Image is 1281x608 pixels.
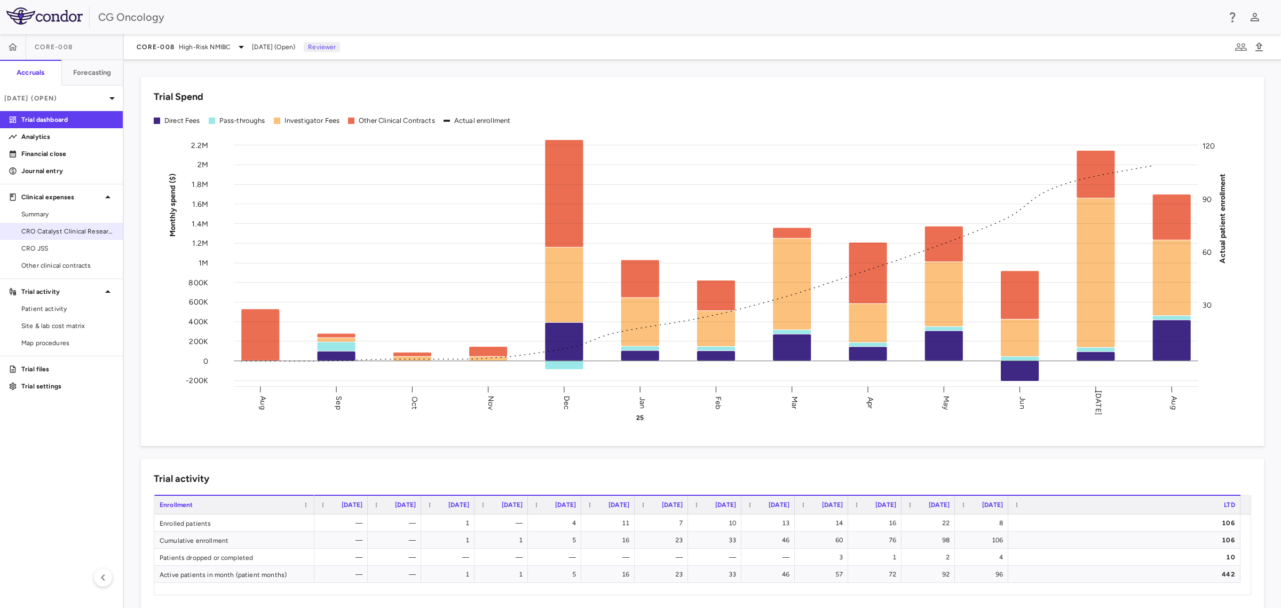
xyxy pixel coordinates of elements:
[73,68,112,77] h6: Forecasting
[1018,515,1235,532] div: 106
[21,381,114,391] p: Trial settings
[804,515,843,532] div: 14
[21,192,101,202] p: Clinical expenses
[197,160,208,169] tspan: 2M
[942,395,951,410] text: May
[858,549,896,566] div: 1
[1018,396,1027,409] text: Jun
[858,566,896,583] div: 72
[21,287,101,297] p: Trial activity
[168,173,177,237] tspan: Monthly spend ($)
[1203,248,1212,257] tspan: 60
[188,278,208,287] tspan: 800K
[431,532,469,549] div: 1
[21,261,114,270] span: Other clinical contracts
[537,566,576,583] div: 5
[698,515,736,532] div: 10
[191,141,208,150] tspan: 2.2M
[377,549,416,566] div: —
[1018,532,1235,549] div: 106
[1203,301,1212,310] tspan: 30
[484,566,523,583] div: 1
[751,566,789,583] div: 46
[192,219,208,228] tspan: 1.4M
[448,501,469,509] span: [DATE]
[591,532,629,549] div: 16
[154,515,314,531] div: Enrolled patients
[804,566,843,583] div: 57
[324,549,362,566] div: —
[1203,194,1212,204] tspan: 90
[866,396,875,408] text: Apr
[377,532,416,549] div: —
[342,501,362,509] span: [DATE]
[751,532,789,549] div: 46
[698,549,736,566] div: —
[377,515,416,532] div: —
[160,501,193,509] span: Enrollment
[964,549,1003,566] div: 4
[964,566,1003,583] div: 96
[186,376,208,385] tspan: -200K
[199,259,208,268] tspan: 1M
[21,166,114,176] p: Journal entry
[751,549,789,566] div: —
[410,396,419,409] text: Oct
[1169,396,1179,409] text: Aug
[964,532,1003,549] div: 106
[698,566,736,583] div: 33
[164,116,200,126] div: Direct Fees
[324,515,362,532] div: —
[431,549,469,566] div: —
[304,42,340,52] p: Reviewer
[790,396,799,409] text: Mar
[192,239,208,248] tspan: 1.2M
[537,549,576,566] div: —
[484,549,523,566] div: —
[751,515,789,532] div: 13
[431,515,469,532] div: 1
[252,42,295,52] span: [DATE] (Open)
[35,43,73,51] span: CORE-008
[1224,501,1235,509] span: LTD
[964,515,1003,532] div: 8
[822,501,843,509] span: [DATE]
[98,9,1219,25] div: CG Oncology
[21,321,114,331] span: Site & lab cost matrix
[1018,566,1235,583] div: 442
[21,209,114,219] span: Summary
[21,115,114,124] p: Trial dashboard
[858,515,896,532] div: 16
[6,7,83,25] img: logo-full-SnFGN8VE.png
[192,180,208,189] tspan: 1.8M
[769,501,789,509] span: [DATE]
[258,396,267,409] text: Aug
[188,317,208,326] tspan: 400K
[502,501,523,509] span: [DATE]
[644,566,683,583] div: 23
[203,356,208,365] tspan: 0
[644,515,683,532] div: 7
[154,566,314,582] div: Active patients in month (patient months)
[4,93,106,103] p: [DATE] (Open)
[359,116,435,126] div: Other Clinical Contracts
[911,532,950,549] div: 98
[608,501,629,509] span: [DATE]
[698,532,736,549] div: 33
[192,199,208,208] tspan: 1.6M
[454,116,511,126] div: Actual enrollment
[154,472,209,486] h6: Trial activity
[377,566,416,583] div: —
[21,132,114,142] p: Analytics
[537,515,576,532] div: 4
[875,501,896,509] span: [DATE]
[1218,173,1227,263] tspan: Actual patient enrollment
[324,566,362,583] div: —
[189,337,208,346] tspan: 200K
[21,338,114,348] span: Map procedures
[137,43,175,51] span: CORE-008
[219,116,265,126] div: Pass-throughs
[804,549,843,566] div: 3
[21,149,114,159] p: Financial close
[431,566,469,583] div: 1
